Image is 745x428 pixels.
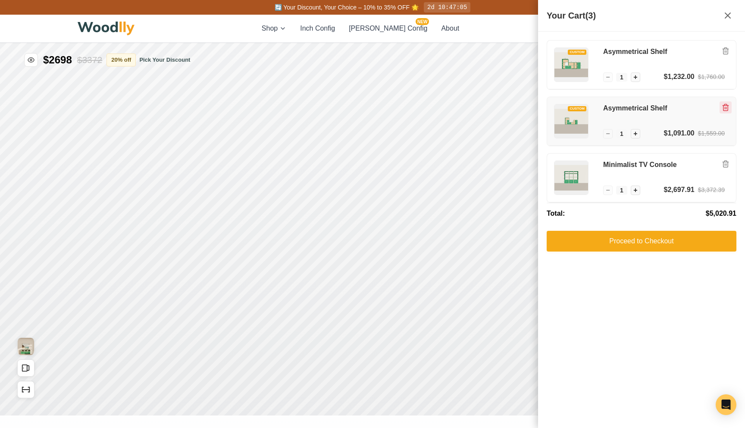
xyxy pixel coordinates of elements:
[698,129,725,138] div: $1,559.00
[664,72,695,82] div: $1,232.00
[669,218,731,234] button: 15"
[720,101,732,113] button: Remove item
[659,256,673,271] button: Yellow
[547,208,565,219] span: Total:
[598,18,651,26] div: Item added to cart
[17,317,34,334] button: Open All Doors and Drawers
[547,9,596,22] h2: Your Cart (3)
[568,106,586,111] div: CUSTOM
[275,4,419,11] span: 🔄 Your Discount, Your Choice – 10% to 35% OFF 🌟
[626,48,644,56] span: Classic
[667,298,704,307] span: Color Off
[669,72,731,88] button: Style 2
[17,338,34,356] button: Show Dimensions
[623,256,637,271] button: Black
[616,129,627,138] span: 1
[262,23,286,34] button: Shop
[698,72,725,82] div: $1,760.00
[720,45,732,57] button: Remove item
[598,347,651,356] div: Item added to cart
[106,11,136,24] button: 20% off
[704,139,717,148] span: 63 "
[631,72,640,82] button: Increase quantity
[713,256,728,271] button: Blue
[603,160,725,170] h3: Minimalist TV Console
[664,185,695,195] div: $2,697.91
[300,23,335,34] button: Inch Config
[17,295,34,312] button: View Gallery
[604,101,651,110] span: Vertical Position
[641,256,655,271] button: White
[24,10,38,24] button: Toggle price visibility
[604,284,731,293] h4: Back Panel
[604,72,666,88] button: Style 1
[139,13,190,22] button: Pick Your Discount
[554,161,588,195] img: Minimalist TV Console
[721,113,731,121] span: +5"
[631,186,640,195] button: Increase quantity
[604,298,641,307] span: Off
[604,218,666,234] button: 11"
[605,251,619,257] span: NEW
[656,113,676,121] span: Center
[416,18,429,25] span: NEW
[616,186,627,195] span: 1
[676,255,692,271] button: Green
[568,50,586,55] div: CUSTOM
[603,47,725,57] h3: Asymmetrical Shelf
[604,205,622,214] span: Depth
[720,158,732,170] button: Remove item
[631,129,640,138] button: Increase quantity
[349,23,427,34] button: [PERSON_NAME] ConfigNEW
[554,104,588,138] img: Asymmetrical Shelf
[604,173,623,182] span: Height
[547,231,736,252] button: Proceed to Checkout
[716,394,736,415] div: Open Intercom Messenger
[695,256,710,271] button: Red
[709,299,726,307] input: Color Off
[690,48,710,56] span: Modern
[698,186,725,195] div: $3,372.39
[604,139,621,148] span: Width
[78,22,135,35] img: Woodlly
[554,48,588,82] img: Asymmetrical Shelf
[18,295,34,312] img: Gallery
[604,318,731,337] button: Add to Cart
[441,23,459,34] button: About
[645,299,662,307] input: Off
[604,113,611,121] span: -5"
[603,104,725,113] h3: Asymmetrical Shelf
[616,73,627,82] span: 1
[706,208,736,219] span: $5,020.91
[664,128,695,138] div: $1,091.00
[424,2,470,13] div: 2d 10:47:05
[711,101,731,110] span: Center
[604,256,619,271] button: NEW
[579,8,587,16] button: Close toast
[704,173,717,182] span: 55 "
